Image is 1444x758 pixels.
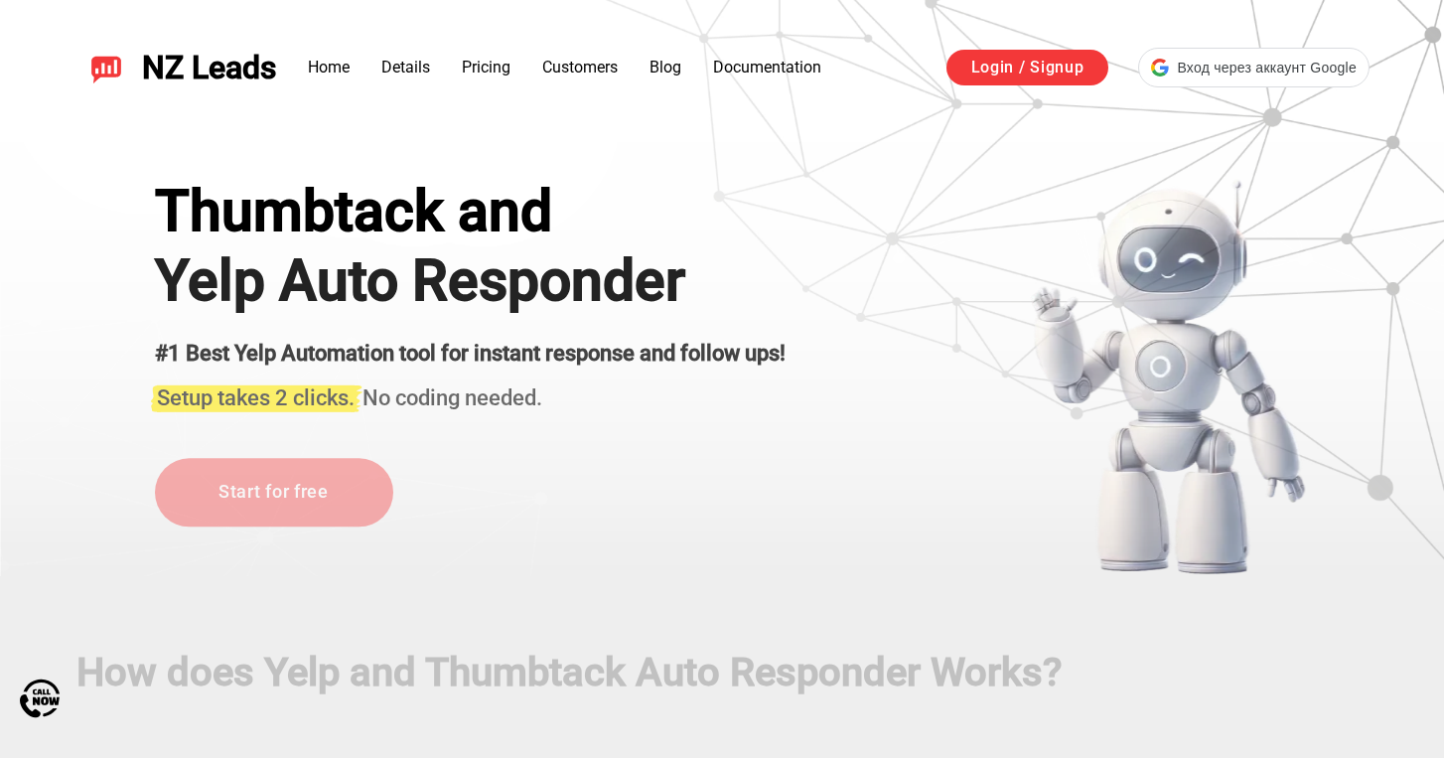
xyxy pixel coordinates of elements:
a: Details [381,58,430,76]
a: Customers [542,58,618,76]
h3: No coding needed. [155,374,786,413]
a: Home [308,58,350,76]
a: Documentation [713,58,821,76]
a: Blog [650,58,681,76]
span: NZ Leads [142,50,276,86]
strong: #1 Best Yelp Automation tool for instant response and follow ups! [155,341,786,366]
div: Thumbtack and [155,179,786,244]
span: Setup takes 2 clicks. [157,385,355,410]
a: Login / Signup [946,50,1109,85]
img: NZ Leads logo [90,52,122,83]
h1: Yelp Auto Responder [155,248,786,314]
h2: How does Yelp and Thumbtack Auto Responder Works? [76,650,1368,695]
a: Pricing [462,58,510,76]
img: Call Now [20,679,60,718]
img: yelp bot [1030,179,1307,576]
a: Start for free [155,458,393,527]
